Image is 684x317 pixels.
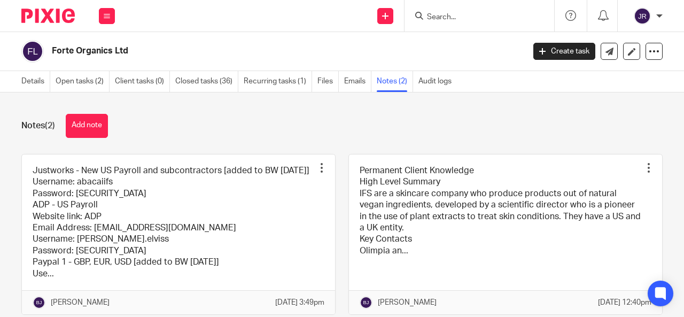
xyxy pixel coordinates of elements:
[244,71,312,92] a: Recurring tasks (1)
[52,45,424,57] h2: Forte Organics Ltd
[175,71,238,92] a: Closed tasks (36)
[21,120,55,132] h1: Notes
[418,71,457,92] a: Audit logs
[115,71,170,92] a: Client tasks (0)
[378,297,437,308] p: [PERSON_NAME]
[21,9,75,23] img: Pixie
[377,71,413,92] a: Notes (2)
[275,297,324,308] p: [DATE] 3:49pm
[344,71,371,92] a: Emails
[598,297,651,308] p: [DATE] 12:40pm
[533,43,595,60] a: Create task
[33,296,45,309] img: svg%3E
[317,71,339,92] a: Files
[360,296,372,309] img: svg%3E
[45,121,55,130] span: (2)
[56,71,110,92] a: Open tasks (2)
[51,297,110,308] p: [PERSON_NAME]
[21,40,44,63] img: svg%3E
[634,7,651,25] img: svg%3E
[21,71,50,92] a: Details
[426,13,522,22] input: Search
[66,114,108,138] button: Add note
